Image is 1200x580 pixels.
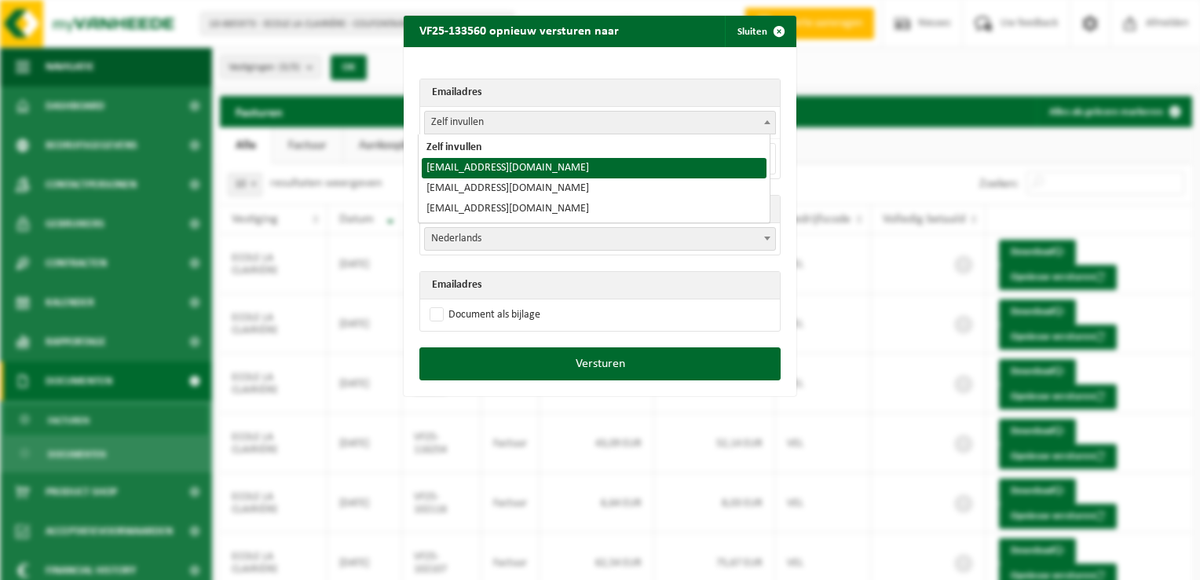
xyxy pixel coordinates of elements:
[419,347,781,380] button: Versturen
[425,228,775,250] span: Nederlands
[725,16,795,47] button: Sluiten
[422,199,766,219] li: [EMAIL_ADDRESS][DOMAIN_NAME]
[426,303,540,327] label: Document als bijlage
[420,272,780,299] th: Emailadres
[424,227,776,251] span: Nederlands
[420,79,780,107] th: Emailadres
[422,178,766,199] li: [EMAIL_ADDRESS][DOMAIN_NAME]
[425,112,775,134] span: Zelf invullen
[422,138,766,158] li: Zelf invullen
[404,16,635,46] h2: VF25-133560 opnieuw versturen naar
[424,111,776,134] span: Zelf invullen
[422,158,766,178] li: [EMAIL_ADDRESS][DOMAIN_NAME]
